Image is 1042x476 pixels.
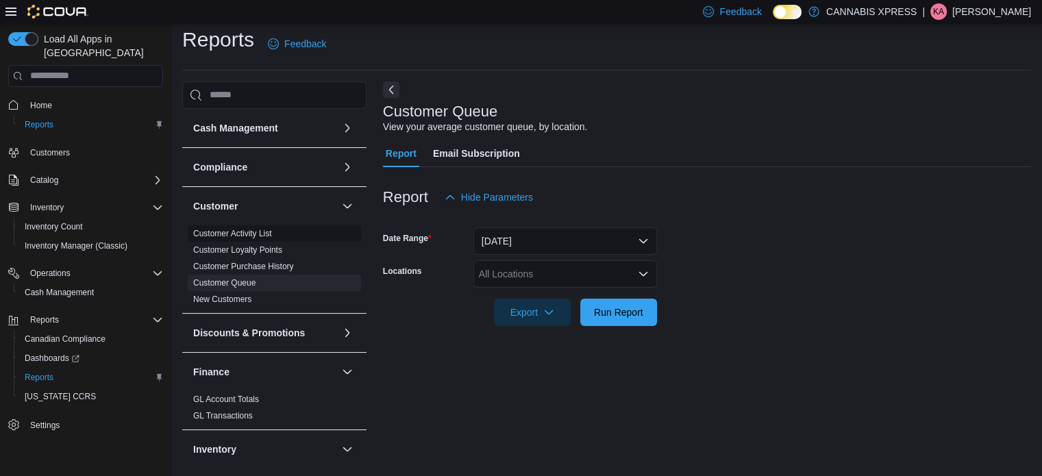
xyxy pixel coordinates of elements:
[193,365,336,379] button: Finance
[30,314,59,325] span: Reports
[284,37,326,51] span: Feedback
[25,119,53,130] span: Reports
[27,5,88,18] img: Cova
[19,116,163,133] span: Reports
[339,120,356,136] button: Cash Management
[193,442,236,456] h3: Inventory
[193,394,259,405] span: GL Account Totals
[193,410,253,421] span: GL Transactions
[14,217,169,236] button: Inventory Count
[25,172,163,188] span: Catalog
[826,3,917,20] p: CANNABIS XPRESS
[14,329,169,349] button: Canadian Compliance
[25,144,163,161] span: Customers
[193,121,278,135] h3: Cash Management
[25,417,65,434] a: Settings
[30,175,58,186] span: Catalog
[386,140,417,167] span: Report
[25,312,163,328] span: Reports
[773,5,802,19] input: Dark Mode
[3,198,169,217] button: Inventory
[182,26,254,53] h1: Reports
[25,221,83,232] span: Inventory Count
[339,198,356,214] button: Customer
[19,331,163,347] span: Canadian Compliance
[930,3,947,20] div: Kaylea Anderson-Masson
[14,368,169,387] button: Reports
[193,262,294,271] a: Customer Purchase History
[14,283,169,302] button: Cash Management
[30,420,60,431] span: Settings
[193,326,305,340] h3: Discounts & Promotions
[193,261,294,272] span: Customer Purchase History
[25,312,64,328] button: Reports
[502,299,562,326] span: Export
[339,441,356,458] button: Inventory
[383,189,428,205] h3: Report
[193,121,336,135] button: Cash Management
[3,171,169,190] button: Catalog
[19,350,85,366] a: Dashboards
[473,227,657,255] button: [DATE]
[19,388,101,405] a: [US_STATE] CCRS
[383,103,497,120] h3: Customer Queue
[193,394,259,404] a: GL Account Totals
[193,199,336,213] button: Customer
[3,310,169,329] button: Reports
[19,284,99,301] a: Cash Management
[182,225,367,313] div: Customer
[14,236,169,255] button: Inventory Manager (Classic)
[193,229,272,238] a: Customer Activity List
[25,416,163,433] span: Settings
[193,199,238,213] h3: Customer
[30,202,64,213] span: Inventory
[580,299,657,326] button: Run Report
[193,160,336,174] button: Compliance
[383,233,432,244] label: Date Range
[19,284,163,301] span: Cash Management
[383,120,588,134] div: View your average customer queue, by location.
[14,349,169,368] a: Dashboards
[30,268,71,279] span: Operations
[193,295,251,304] a: New Customers
[19,388,163,405] span: Washington CCRS
[193,365,230,379] h3: Finance
[952,3,1031,20] p: [PERSON_NAME]
[19,238,133,254] a: Inventory Manager (Classic)
[25,353,79,364] span: Dashboards
[182,391,367,429] div: Finance
[19,238,163,254] span: Inventory Manager (Classic)
[262,30,332,58] a: Feedback
[30,147,70,158] span: Customers
[933,3,944,20] span: KA
[19,116,59,133] a: Reports
[3,142,169,162] button: Customers
[339,325,356,341] button: Discounts & Promotions
[25,391,96,402] span: [US_STATE] CCRS
[25,199,69,216] button: Inventory
[383,82,399,98] button: Next
[38,32,163,60] span: Load All Apps in [GEOGRAPHIC_DATA]
[339,364,356,380] button: Finance
[19,218,163,235] span: Inventory Count
[25,287,94,298] span: Cash Management
[30,100,52,111] span: Home
[25,240,127,251] span: Inventory Manager (Classic)
[3,95,169,115] button: Home
[193,278,256,288] a: Customer Queue
[433,140,520,167] span: Email Subscription
[25,199,163,216] span: Inventory
[14,387,169,406] button: [US_STATE] CCRS
[19,369,59,386] a: Reports
[19,331,111,347] a: Canadian Compliance
[193,245,282,255] span: Customer Loyalty Points
[193,411,253,421] a: GL Transactions
[3,414,169,434] button: Settings
[339,159,356,175] button: Compliance
[19,350,163,366] span: Dashboards
[19,218,88,235] a: Inventory Count
[25,145,75,161] a: Customers
[25,265,76,281] button: Operations
[193,326,336,340] button: Discounts & Promotions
